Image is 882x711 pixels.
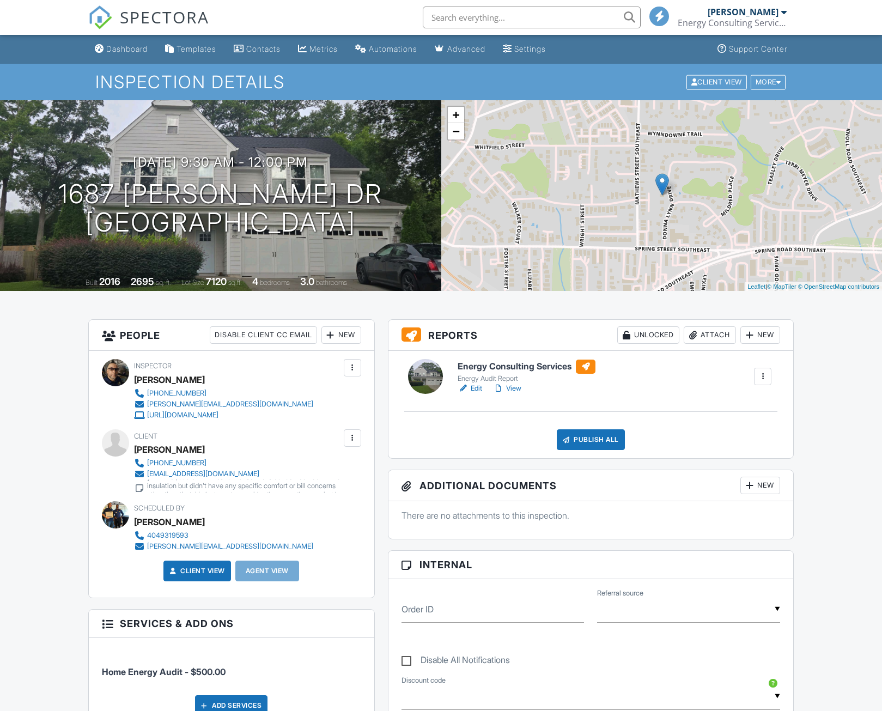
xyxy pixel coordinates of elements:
div: New [740,326,780,344]
div: [PHONE_NUMBER] [147,389,206,398]
div: Energy Consulting Services [678,17,787,28]
a: Edit [458,383,482,394]
label: Referral source [597,588,643,598]
div: Attach [684,326,736,344]
a: Contacts [229,39,285,59]
div: [PERSON_NAME] [134,372,205,388]
a: [URL][DOMAIN_NAME] [134,410,313,421]
a: [EMAIL_ADDRESS][DOMAIN_NAME] [134,469,341,479]
h3: Internal [388,551,794,579]
a: Client View [685,77,750,86]
div: [EMAIL_ADDRESS][DOMAIN_NAME] [147,470,259,478]
span: Lot Size [181,278,204,287]
div: 2016 vintage 2695 sq ft 2 story home - bonus bedroom is slightly warmer/cooler than rest of house... [147,464,341,508]
input: Search everything... [423,7,641,28]
li: Service: Home Energy Audit [102,646,361,686]
div: 7120 [206,276,227,287]
div: Automations [369,44,417,53]
div: [PERSON_NAME] [134,514,205,530]
span: Inspector [134,362,172,370]
h1: 1687 [PERSON_NAME] Dr [GEOGRAPHIC_DATA] [58,180,382,238]
div: Unlocked [617,326,679,344]
div: [PERSON_NAME] [708,7,778,17]
span: Home Energy Audit - $500.00 [102,666,226,677]
div: Contacts [246,44,281,53]
a: Energy Consulting Services Energy Audit Report [458,360,595,384]
div: Support Center [729,44,787,53]
h3: Reports [388,320,794,351]
span: Built [86,278,98,287]
a: View [493,383,521,394]
div: Disable Client CC Email [210,326,317,344]
div: 4049319593 [147,531,188,540]
div: More [751,75,786,89]
a: [PHONE_NUMBER] [134,388,313,399]
div: 3.0 [300,276,314,287]
div: Settings [514,44,546,53]
span: Scheduled By [134,504,185,512]
div: | [745,282,882,291]
a: Client View [167,566,225,576]
label: Disable All Notifications [402,655,510,669]
label: Discount code [402,676,446,685]
a: Advanced [430,39,490,59]
a: [PERSON_NAME][EMAIL_ADDRESS][DOMAIN_NAME] [134,399,313,410]
a: © OpenStreetMap contributors [798,283,879,290]
img: The Best Home Inspection Software - Spectora [88,5,112,29]
a: © MapTiler [767,283,796,290]
h3: Services & Add ons [89,610,374,638]
div: Metrics [309,44,338,53]
a: [PHONE_NUMBER] [134,458,341,469]
a: Templates [161,39,221,59]
a: 4049319593 [134,530,313,541]
span: sq.ft. [228,278,242,287]
h3: [DATE] 9:30 am - 12:00 pm [133,155,308,169]
div: Advanced [447,44,485,53]
a: Support Center [713,39,792,59]
div: Energy Audit Report [458,374,595,383]
a: SPECTORA [88,15,209,38]
a: Dashboard [90,39,152,59]
div: [PERSON_NAME] [134,441,205,458]
a: Zoom out [448,123,464,139]
span: sq. ft. [156,278,171,287]
div: 4 [252,276,258,287]
div: [PHONE_NUMBER] [147,459,206,467]
a: Leaflet [747,283,765,290]
a: Automations (Basic) [351,39,422,59]
div: New [740,477,780,494]
div: [PERSON_NAME][EMAIL_ADDRESS][DOMAIN_NAME] [147,542,313,551]
a: [PERSON_NAME][EMAIL_ADDRESS][DOMAIN_NAME] [134,541,313,552]
span: bedrooms [260,278,290,287]
label: Order ID [402,603,434,615]
div: New [321,326,361,344]
a: Settings [498,39,550,59]
a: Zoom in [448,107,464,123]
div: Publish All [557,429,625,450]
h1: Inspection Details [95,72,787,92]
div: Dashboard [106,44,148,53]
span: Client [134,432,157,440]
h6: Energy Consulting Services [458,360,595,374]
h3: Additional Documents [388,470,794,501]
div: [PERSON_NAME][EMAIL_ADDRESS][DOMAIN_NAME] [147,400,313,409]
div: Client View [686,75,747,89]
div: 2016 [99,276,120,287]
h3: People [89,320,374,351]
div: Templates [177,44,216,53]
a: Metrics [294,39,342,59]
span: SPECTORA [120,5,209,28]
div: 2695 [131,276,154,287]
div: [URL][DOMAIN_NAME] [147,411,218,420]
p: There are no attachments to this inspection. [402,509,781,521]
span: bathrooms [316,278,347,287]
